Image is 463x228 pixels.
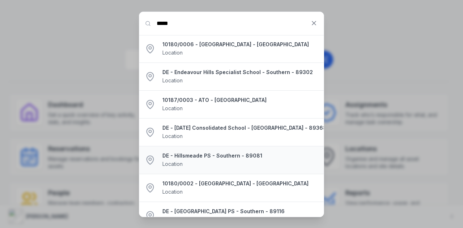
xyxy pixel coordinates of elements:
span: Location [162,189,183,195]
span: Location [162,105,183,111]
span: Location [162,50,183,56]
strong: 10180/0002 - [GEOGRAPHIC_DATA] - [GEOGRAPHIC_DATA] [162,180,318,187]
strong: DE - [GEOGRAPHIC_DATA] PS - Southern - 89116 [162,208,318,215]
strong: DE - Hillsmeade PS - Southern - 89081 [162,152,318,159]
span: Location [162,216,183,223]
strong: 10187/0003 - ATO - [GEOGRAPHIC_DATA] [162,96,318,104]
a: 10180/0002 - [GEOGRAPHIC_DATA] - [GEOGRAPHIC_DATA]Location [162,180,318,196]
strong: DE - [DATE] Consolidated School - [GEOGRAPHIC_DATA] - 89368 [162,124,327,132]
a: DE - Hillsmeade PS - Southern - 89081Location [162,152,318,168]
a: DE - Endeavour Hills Specialist School - Southern - 89302Location [162,69,318,85]
a: DE - [GEOGRAPHIC_DATA] PS - Southern - 89116Location [162,208,318,224]
a: 10187/0003 - ATO - [GEOGRAPHIC_DATA]Location [162,96,318,112]
span: Location [162,133,183,139]
strong: DE - Endeavour Hills Specialist School - Southern - 89302 [162,69,318,76]
strong: 10180/0006 - [GEOGRAPHIC_DATA] - [GEOGRAPHIC_DATA] [162,41,318,48]
span: Location [162,77,183,83]
a: DE - [DATE] Consolidated School - [GEOGRAPHIC_DATA] - 89368Location [162,124,327,140]
a: 10180/0006 - [GEOGRAPHIC_DATA] - [GEOGRAPHIC_DATA]Location [162,41,318,57]
span: Location [162,161,183,167]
